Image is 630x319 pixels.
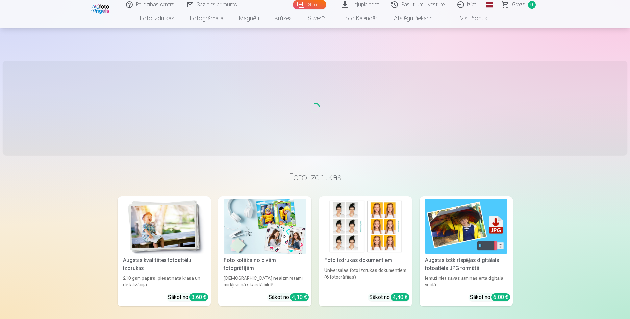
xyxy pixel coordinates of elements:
img: Augstas izšķirtspējas digitālais fotoattēls JPG formātā [425,199,507,254]
a: Fotogrāmata [182,9,231,28]
div: Sākot no [168,293,208,301]
span: Grozs [512,1,525,9]
div: 4,10 € [290,293,309,301]
img: Augstas kvalitātes fotoattēlu izdrukas [123,199,205,254]
div: 3,60 € [189,293,208,301]
span: 0 [528,1,536,9]
div: [DEMOGRAPHIC_DATA] neaizmirstami mirkļi vienā skaistā bildē [221,275,309,288]
div: Foto kolāža no divām fotogrāfijām [221,256,309,272]
a: Foto izdrukas dokumentiemFoto izdrukas dokumentiemUniversālas foto izdrukas dokumentiem (6 fotogr... [319,196,412,306]
a: Augstas kvalitātes fotoattēlu izdrukasAugstas kvalitātes fotoattēlu izdrukas210 gsm papīrs, piesā... [118,196,211,306]
div: 6,00 € [491,293,510,301]
div: Augstas kvalitātes fotoattēlu izdrukas [120,256,208,272]
div: Augstas izšķirtspējas digitālais fotoattēls JPG formātā [422,256,510,272]
a: Foto kolāža no divām fotogrāfijāmFoto kolāža no divām fotogrāfijām[DEMOGRAPHIC_DATA] neaizmirstam... [218,196,311,306]
a: Magnēti [231,9,267,28]
div: Iemūžiniet savas atmiņas ērtā digitālā veidā [422,275,510,288]
a: Foto kalendāri [335,9,386,28]
div: 4,40 € [391,293,409,301]
img: /fa1 [91,3,111,14]
img: Foto izdrukas dokumentiem [324,199,407,254]
a: Suvenīri [300,9,335,28]
div: Sākot no [369,293,409,301]
div: Foto izdrukas dokumentiem [322,256,409,264]
a: Atslēgu piekariņi [386,9,441,28]
div: Sākot no [470,293,510,301]
a: Foto izdrukas [132,9,182,28]
h3: Foto izdrukas [123,171,507,183]
div: 210 gsm papīrs, piesātināta krāsa un detalizācija [120,275,208,288]
div: Sākot no [269,293,309,301]
div: Universālas foto izdrukas dokumentiem (6 fotogrāfijas) [322,267,409,288]
a: Krūzes [267,9,300,28]
a: Visi produkti [441,9,498,28]
a: Augstas izšķirtspējas digitālais fotoattēls JPG formātāAugstas izšķirtspējas digitālais fotoattēl... [420,196,513,306]
img: Foto kolāža no divām fotogrāfijām [224,199,306,254]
